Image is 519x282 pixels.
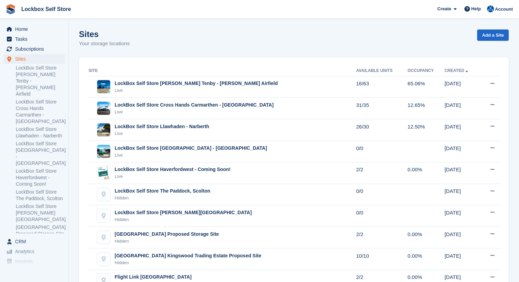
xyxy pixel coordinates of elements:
div: Flight Link [GEOGRAPHIC_DATA] [115,273,192,281]
a: menu [3,44,65,54]
div: LockBox Self Store Cross Hands Carmarthen - [GEOGRAPHIC_DATA] [115,101,274,109]
span: Analytics [15,247,56,256]
div: LockBox Self Store [PERSON_NAME] Tenby - [PERSON_NAME] Airfield [115,80,278,87]
a: LockBox Self Store Haverfordwest - Coming Soon! [16,168,65,187]
span: Subscriptions [15,44,56,54]
th: Available Units [356,65,407,76]
td: [DATE] [445,248,480,270]
td: 0.00% [407,162,445,184]
td: 12.65% [407,98,445,119]
div: Live [115,173,231,180]
td: [DATE] [445,184,480,205]
span: Tasks [15,34,56,44]
td: 16/63 [356,76,407,98]
div: [GEOGRAPHIC_DATA] Proposed Storage Site [115,231,219,238]
td: [DATE] [445,119,480,141]
img: Image of LockBox Self Store Llawhaden - Narberth site [97,123,110,136]
td: 0/0 [356,184,407,205]
div: LockBox Self Store [PERSON_NAME][GEOGRAPHIC_DATA] [115,209,252,216]
a: LockBox Self Store [PERSON_NAME][GEOGRAPHIC_DATA] [16,203,65,223]
div: Live [115,87,278,94]
img: Naomi Davies [487,5,494,12]
a: menu [3,34,65,44]
img: Image of LockBox Self Store Carew Tenby - Carew Airfield site [97,80,110,93]
div: Hidden [115,216,252,223]
td: [DATE] [445,162,480,184]
td: [DATE] [445,227,480,248]
span: Help [471,5,481,12]
th: Occupancy [407,65,445,76]
div: Live [115,152,267,159]
td: 12.50% [407,119,445,141]
td: [DATE] [445,98,480,119]
a: [GEOGRAPHIC_DATA] Proposed Storage Site [16,224,65,237]
div: LockBox Self Store [GEOGRAPHIC_DATA] - [GEOGRAPHIC_DATA] [115,145,267,152]
td: 0.00% [407,227,445,248]
span: Home [15,24,56,34]
td: 2/2 [356,162,407,184]
a: LockBox Self Store Cross Hands Carmarthen - [GEOGRAPHIC_DATA] [16,99,65,125]
a: Created [445,68,470,73]
div: LockBox Self Store The Paddock, Scolton [115,187,210,195]
span: Create [437,5,451,12]
th: Site [87,65,356,76]
a: LockBox Self Store [GEOGRAPHIC_DATA] - [GEOGRAPHIC_DATA] [16,140,65,167]
div: [GEOGRAPHIC_DATA] Kingswood Trading Estate Proposed Site [115,252,261,259]
a: menu [3,54,65,64]
a: Lockbox Self Store [19,3,74,15]
td: 2/2 [356,227,407,248]
a: LockBox Self Store The Paddock, Scolton [16,189,65,202]
img: LockBox Self Store The Paddock, Scolton site image placeholder [97,188,110,201]
div: LockBox Self Store Haverfordwest - Coming Soon! [115,166,231,173]
a: menu [3,24,65,34]
img: Pembroke Dock Kingswood Trading Estate Proposed Site site image placeholder [97,253,110,266]
td: 0/0 [356,141,407,162]
a: menu [3,257,65,266]
a: menu [3,237,65,246]
a: LockBox Self Store Llawhaden - Narberth [16,126,65,139]
a: LockBox Self Store [PERSON_NAME] Tenby - [PERSON_NAME] Airfield [16,65,65,97]
td: 65.06% [407,76,445,98]
td: [DATE] [445,76,480,98]
img: Image of LockBox Self Store Haverfordwest - Coming Soon! site [97,166,110,179]
img: Pembroke Dock Proposed Storage Site site image placeholder [97,231,110,244]
td: [DATE] [445,205,480,227]
td: 0/0 [356,205,407,227]
img: LockBox Self Store Waterston, Milford site image placeholder [97,209,110,222]
td: 0.00% [407,248,445,270]
img: Image of LockBox Self Store East Cardiff - Ocean Park site [97,145,110,158]
div: Hidden [115,195,210,201]
h1: Sites [79,29,130,39]
td: [DATE] [445,141,480,162]
span: CRM [15,237,56,246]
span: Sites [15,54,56,64]
a: menu [3,247,65,256]
div: Hidden [115,259,261,266]
a: menu [3,267,65,276]
span: Account [495,6,513,13]
td: 10/10 [356,248,407,270]
div: Live [115,130,209,137]
img: Image of LockBox Self Store Cross Hands Carmarthen - Parc Mawr site [97,102,110,115]
a: Add a Site [477,29,509,41]
td: 31/35 [356,98,407,119]
div: Hidden [115,238,219,245]
span: Pricing [15,267,56,276]
span: Invoices [15,257,56,266]
td: 26/30 [356,119,407,141]
img: stora-icon-8386f47178a22dfd0bd8f6a31ec36ba5ce8667c1dd55bd0f319d3a0aa187defe.svg [5,4,16,14]
p: Your storage locations [79,40,130,48]
div: LockBox Self Store Llawhaden - Narberth [115,123,209,130]
div: Live [115,109,274,115]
